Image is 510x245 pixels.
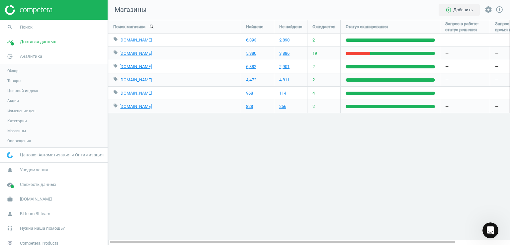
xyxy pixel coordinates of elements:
a: 3,886 [279,50,290,56]
span: Запрос в работе: статус решения [445,21,485,33]
div: — [440,87,490,100]
span: — [495,77,498,83]
a: [DOMAIN_NAME] [120,38,152,42]
span: Найдено [246,24,263,30]
div: — [440,60,490,73]
button: Надіслати повідомлення… [114,192,125,202]
i: notifications [4,164,16,176]
div: — [440,47,490,60]
div: Добрий день. Сьогодні проблематика збору даних Антошки така сама як і вчора? [24,26,127,53]
img: ajHJNr6hYgQAAAAASUVORK5CYII= [5,5,52,15]
button: go back [4,3,17,15]
a: 6,382 [246,64,256,70]
i: headset_mic [4,222,16,235]
a: 2,901 [279,64,290,70]
span: — [495,50,498,56]
span: Акции [7,98,19,103]
i: local_offer [113,50,118,55]
span: Ценовой индекс [7,88,38,93]
button: Головна [104,3,117,15]
span: — [495,104,498,110]
a: 828 [246,104,253,110]
span: Свежесть данных [20,182,56,188]
span: BI team BI team [20,211,50,217]
div: — [440,34,490,46]
span: Обзор [7,68,19,73]
button: вибір GIF-файлів [21,194,26,200]
span: Уведомления [20,167,48,173]
img: Profile image for Tetiana [19,4,30,14]
b: Tetiana [39,116,55,121]
iframe: Intercom live chat [482,222,498,238]
span: Оповещения [7,138,31,143]
a: [DOMAIN_NAME] [120,104,152,109]
span: Магазины [108,5,147,15]
span: Ценовая Автоматизация и Оптимизация [20,152,104,158]
span: [DOMAIN_NAME] [20,196,52,202]
div: Ви отримаєте відповідь тут і на свою ел. пошту:✉️[DOMAIN_NAME][EMAIL_ADDRESS][DOMAIN_NAME]Команда... [5,59,109,109]
div: Доброго дня! [11,133,43,140]
div: Поиск магазина [108,20,241,33]
span: Поиск [20,24,33,30]
i: timeline [4,36,16,48]
span: Категории [7,118,27,123]
i: local_offer [113,90,118,95]
img: wGWNvw8QSZomAAAAABJRU5ErkJggg== [7,152,13,158]
div: Доброго дня!Перевіряємо.Tetiana • 1 год. тому [5,129,49,154]
b: через 1 годину [16,99,57,104]
span: Аналитика [20,53,42,59]
span: Нужна наша помощь? [20,225,65,231]
span: Изменение цен [7,108,36,114]
span: Товары [7,78,21,83]
i: local_offer [113,37,118,41]
div: Operator каже… [5,59,127,115]
i: local_offer [113,63,118,68]
a: [DOMAIN_NAME] [120,77,152,82]
a: [DOMAIN_NAME] [120,64,152,69]
div: BI каже… [5,26,127,59]
i: pie_chart_outlined [4,50,16,63]
i: settings [484,6,492,14]
b: [DOMAIN_NAME][EMAIL_ADDRESS][DOMAIN_NAME] [11,76,101,88]
div: — [440,100,490,113]
textarea: Повідомлення... [6,180,127,192]
span: Статус сканирования [346,24,388,30]
a: 256 [279,104,286,110]
span: Не найдено [279,24,302,30]
i: local_offer [113,77,118,81]
span: 2 [312,37,315,43]
span: 19 [312,50,317,56]
span: 2 [312,64,315,70]
div: Ви отримаєте відповідь тут і на свою ел. пошту: ✉️ [11,63,104,89]
a: 5,380 [246,50,256,56]
div: Закрити [117,3,128,15]
span: 2 [312,104,315,110]
a: 6,393 [246,37,256,43]
a: info_outline [495,6,503,14]
div: Добрий день. Сьогодні проблематика збору даних Антошки така сама як і вчора? [29,30,122,49]
span: — [495,90,498,96]
div: — [440,73,490,86]
span: Магазины [7,128,26,133]
div: Перевіряємо. [11,143,43,150]
a: 4,811 [279,77,290,83]
a: 968 [246,90,253,96]
a: 2,890 [279,37,290,43]
span: — [495,64,498,70]
a: 4,472 [246,77,256,83]
button: add_circle_outlineДобавить [439,4,480,16]
button: Завантажити вкладений файл [32,194,37,200]
i: person [4,207,16,220]
h1: Tetiana [32,3,51,8]
div: joined the conversation [39,116,103,122]
img: Profile image for Tetiana [30,115,37,122]
div: Tetiana каже… [5,114,127,129]
a: [DOMAIN_NAME] [120,51,152,56]
div: Tetiana • 1 год. тому [11,155,54,159]
p: У мережі 1 год тому [32,8,78,15]
button: Вибір емодзі [10,194,16,200]
i: work [4,193,16,205]
a: [DOMAIN_NAME] [120,91,152,96]
button: search [145,21,158,32]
